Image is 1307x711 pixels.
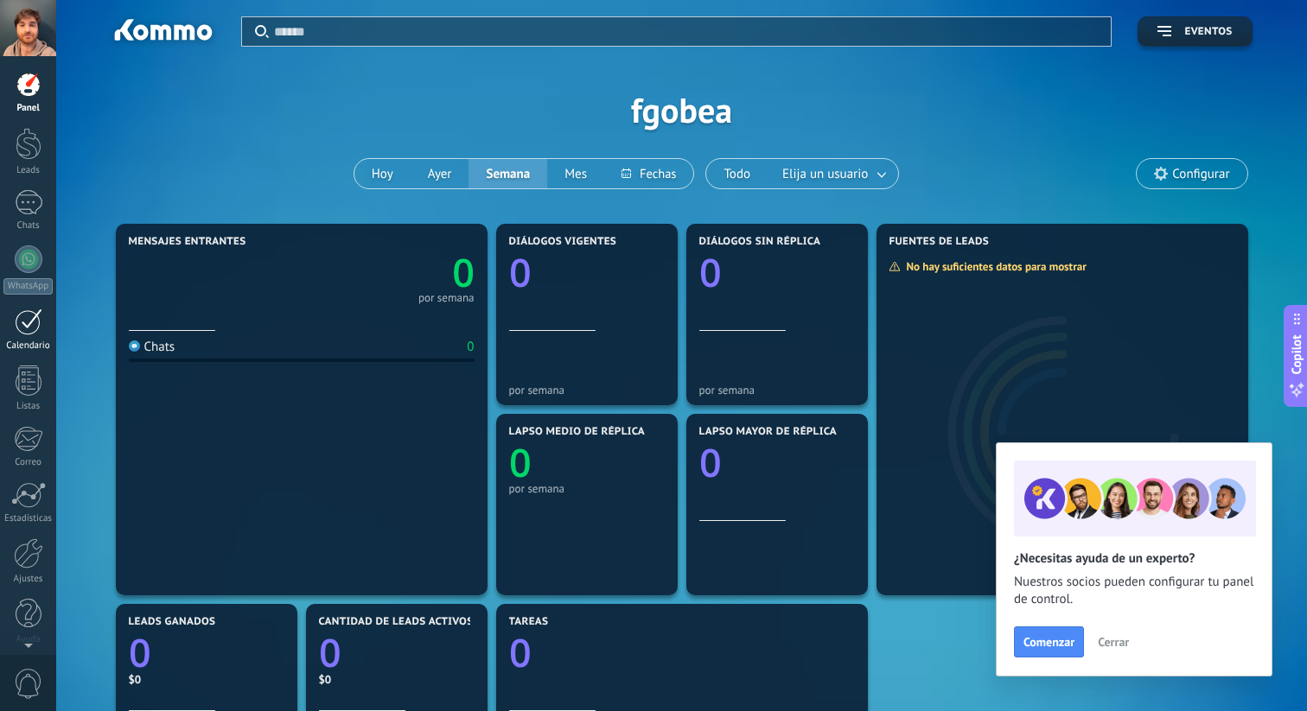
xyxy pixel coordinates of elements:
[509,236,617,248] span: Diálogos vigentes
[3,103,54,114] div: Panel
[509,426,646,438] span: Lapso medio de réplica
[1014,626,1084,657] button: Comenzar
[509,246,532,299] text: 0
[699,246,722,299] text: 0
[1090,629,1137,655] button: Cerrar
[129,626,151,679] text: 0
[1023,636,1074,648] span: Comenzar
[452,246,475,299] text: 0
[509,616,549,628] span: Tareas
[509,384,665,397] div: por semana
[354,159,411,188] button: Hoy
[1138,16,1252,47] button: Eventos
[3,220,54,232] div: Chats
[302,246,475,299] a: 0
[129,340,140,352] img: Chats
[3,278,53,295] div: WhatsApp
[418,294,475,302] div: por semana
[467,339,474,355] div: 0
[1172,167,1229,181] span: Configurar
[889,259,1099,274] div: No hay suficientes datos para mostrar
[768,159,898,188] button: Elija un usuario
[547,159,604,188] button: Mes
[604,159,693,188] button: Fechas
[3,401,54,412] div: Listas
[469,159,547,188] button: Semana
[3,165,54,176] div: Leads
[889,236,990,248] span: Fuentes de leads
[699,426,837,438] span: Lapso mayor de réplica
[319,616,474,628] span: Cantidad de leads activos
[3,574,54,585] div: Ajustes
[319,626,341,679] text: 0
[129,672,284,687] div: $0
[699,236,821,248] span: Diálogos sin réplica
[779,162,871,186] span: Elija un usuario
[1184,26,1232,38] span: Eventos
[3,513,54,524] div: Estadísticas
[411,159,469,188] button: Ayer
[699,384,855,397] div: por semana
[1098,636,1129,648] span: Cerrar
[129,616,216,628] span: Leads ganados
[319,626,475,679] a: 0
[706,159,768,188] button: Todo
[129,236,246,248] span: Mensajes entrantes
[509,436,532,489] text: 0
[509,626,532,679] text: 0
[319,672,475,687] div: $0
[699,436,722,489] text: 0
[1014,574,1254,608] span: Nuestros socios pueden configurar tu panel de control.
[1288,334,1305,374] span: Copilot
[509,626,855,679] a: 0
[3,340,54,352] div: Calendario
[509,482,665,495] div: por semana
[129,339,175,355] div: Chats
[129,626,284,679] a: 0
[1014,550,1254,567] h2: ¿Necesitas ayuda de un experto?
[3,457,54,468] div: Correo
